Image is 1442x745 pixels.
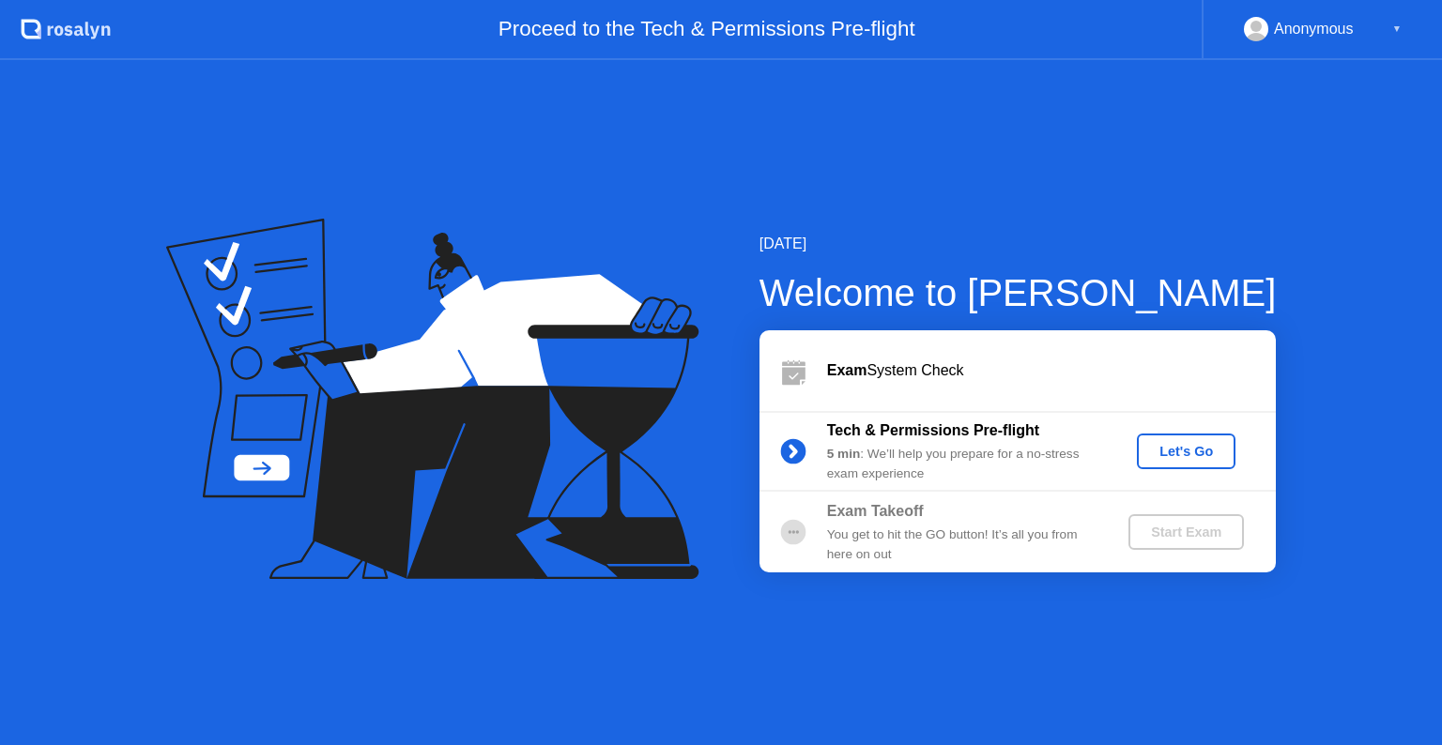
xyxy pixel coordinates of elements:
div: : We’ll help you prepare for a no-stress exam experience [827,445,1097,483]
b: 5 min [827,447,861,461]
b: Exam Takeoff [827,503,924,519]
div: Start Exam [1136,525,1236,540]
div: You get to hit the GO button! It’s all you from here on out [827,525,1097,564]
div: System Check [827,359,1276,382]
div: Welcome to [PERSON_NAME] [759,265,1277,321]
b: Exam [827,362,867,378]
div: ▼ [1392,17,1402,41]
div: Anonymous [1274,17,1354,41]
button: Let's Go [1137,433,1235,469]
div: Let's Go [1144,444,1228,459]
button: Start Exam [1128,514,1244,550]
div: [DATE] [759,233,1277,255]
b: Tech & Permissions Pre-flight [827,422,1039,438]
